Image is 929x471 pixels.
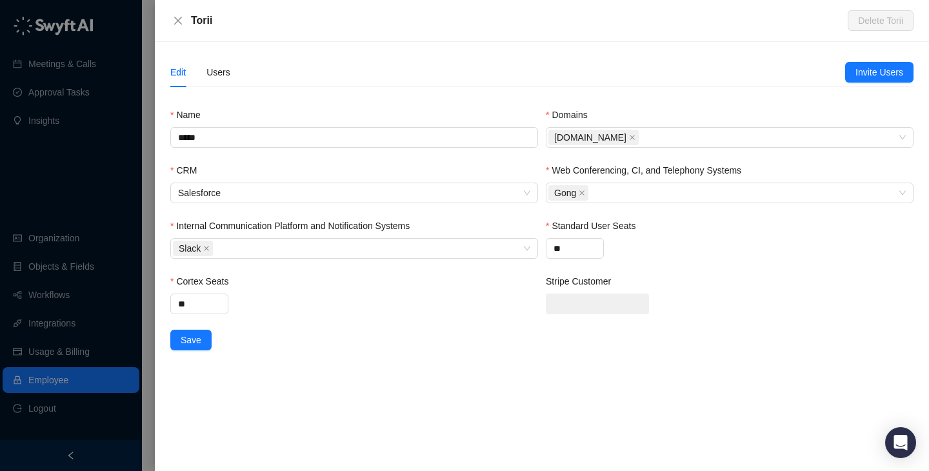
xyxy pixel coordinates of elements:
[179,241,201,256] span: Slack
[191,13,848,28] div: Torii
[170,65,186,79] div: Edit
[546,219,644,233] label: Standard User Seats
[170,108,210,122] label: Name
[546,108,597,122] label: Domains
[203,245,210,252] span: close
[546,163,750,177] label: Web Conferencing, CI, and Telephony Systems
[181,333,201,347] span: Save
[546,239,603,258] input: Standard User Seats
[173,241,213,256] span: Slack
[848,10,914,31] button: Delete Torii
[215,244,218,254] input: Internal Communication Platform and Notification Systems
[170,13,186,28] button: Close
[554,130,626,145] span: [DOMAIN_NAME]
[591,188,594,198] input: Web Conferencing, CI, and Telephony Systems
[845,62,914,83] button: Invite Users
[548,130,639,145] span: toriihq.com
[546,274,620,288] label: Stripe Customer
[548,185,588,201] span: Gong
[885,427,916,458] div: Open Intercom Messenger
[579,190,585,196] span: close
[554,186,576,200] span: Gong
[171,294,228,314] input: Cortex Seats
[641,133,644,143] input: Domains
[629,134,635,141] span: close
[170,274,237,288] label: Cortex Seats
[170,219,419,233] label: Internal Communication Platform and Notification Systems
[170,163,206,177] label: CRM
[855,65,903,79] span: Invite Users
[206,65,230,79] div: Users
[170,127,538,148] input: Name
[173,15,183,26] span: close
[178,183,530,203] span: Salesforce
[170,330,212,350] button: Save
